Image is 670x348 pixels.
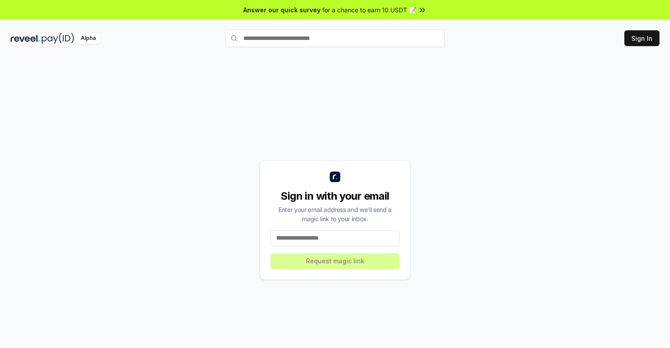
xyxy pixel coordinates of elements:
[624,30,659,46] button: Sign In
[11,33,40,44] img: reveel_dark
[330,172,340,182] img: logo_small
[322,5,416,14] span: for a chance to earn 10 USDT 📝
[76,33,101,44] div: Alpha
[42,33,74,44] img: pay_id
[270,189,400,203] div: Sign in with your email
[270,205,400,223] div: Enter your email address and we’ll send a magic link to your inbox.
[243,5,321,14] span: Answer our quick survey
